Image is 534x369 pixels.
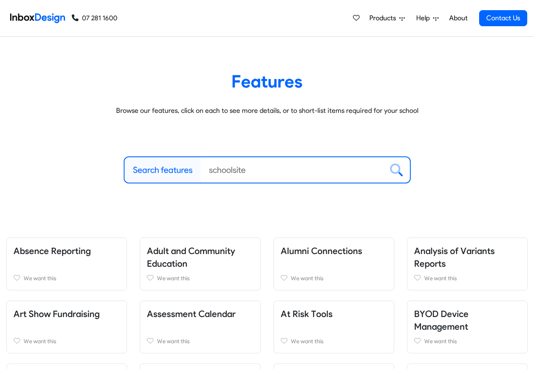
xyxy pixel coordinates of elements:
a: Products [366,10,408,27]
span: We want this [157,338,190,344]
a: About [447,10,470,27]
div: BYOD Device Management [401,301,534,353]
span: Products [369,13,399,23]
label: Search features [133,164,192,176]
a: BYOD Device Management [414,309,469,332]
div: Analysis of Variants Reports [401,238,534,290]
div: Assessment Calendar [133,301,267,353]
span: We want this [424,275,457,282]
a: We want this [147,336,253,346]
span: We want this [291,275,323,282]
div: Alumni Connections [267,238,401,290]
span: We want this [24,275,56,282]
a: Help [413,10,442,27]
a: At Risk Tools [281,309,333,319]
div: Adult and Community Education [133,238,267,290]
p: Browse our features, click on each to see more details, or to short-list items required for your ... [13,106,521,116]
a: 07 281 1600 [72,13,117,23]
a: We want this [281,336,387,346]
a: We want this [414,273,520,283]
heading: Features [13,71,521,92]
a: Art Show Fundraising [14,309,100,319]
div: At Risk Tools [267,301,401,353]
span: We want this [291,338,323,344]
a: We want this [414,336,520,346]
a: Assessment Calendar [147,309,236,319]
a: Alumni Connections [281,246,362,256]
input: schoolsite [201,157,383,183]
a: We want this [281,273,387,283]
a: Adult and Community Education [147,246,235,269]
a: We want this [14,273,120,283]
span: We want this [24,338,56,344]
a: Absence Reporting [14,246,91,256]
span: We want this [157,275,190,282]
span: We want this [424,338,457,344]
a: We want this [147,273,253,283]
a: Contact Us [479,10,527,26]
span: Help [416,13,433,23]
a: Analysis of Variants Reports [414,246,495,269]
a: We want this [14,336,120,346]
